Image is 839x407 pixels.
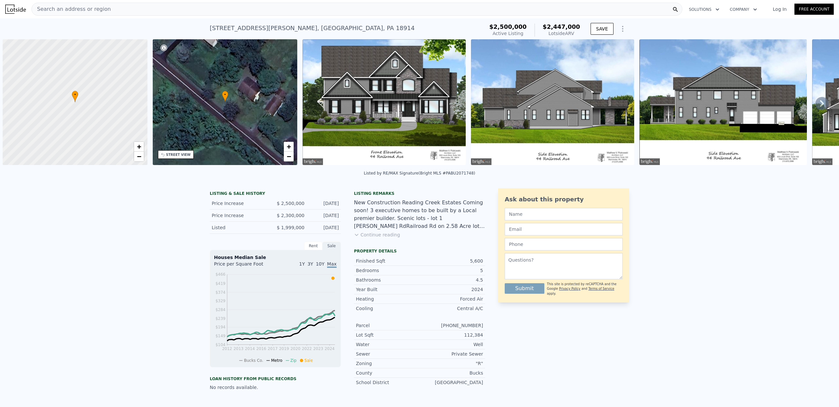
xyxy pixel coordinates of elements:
div: Ask about this property [505,195,623,204]
div: 4.5 [419,277,483,283]
div: Cooling [356,305,419,312]
div: • [72,91,78,102]
div: 5,600 [419,258,483,264]
div: Price Increase [212,212,270,219]
input: Email [505,223,623,235]
span: − [287,152,291,160]
tspan: $239 [215,316,225,321]
span: Search an address or region [32,5,111,13]
tspan: 2019 [279,346,289,351]
div: Bucks [419,370,483,376]
span: $ 2,300,000 [277,213,304,218]
tspan: 2023 [313,346,323,351]
button: Solutions [684,4,725,15]
div: This site is protected by reCAPTCHA and the Google and apply. [547,282,623,296]
button: Submit [505,283,544,294]
div: "R" [419,360,483,367]
div: Sewer [356,351,419,357]
div: 5 [419,267,483,274]
span: 3Y [307,261,313,267]
tspan: $104 [215,342,225,347]
div: New Construction Reading Creek Estates Coming soon! 3 executive homes to be built by a Local prem... [354,199,485,230]
tspan: $149 [215,334,225,338]
a: Zoom in [284,142,294,152]
span: $ 1,999,000 [277,225,304,230]
span: Max [327,261,337,268]
div: Listed by RE/MAX Signature (Bright MLS #PABU2071748) [364,171,475,176]
img: Sale: 150794082 Parcel: 122195277 [639,39,807,165]
tspan: 2024 [324,346,335,351]
tspan: $419 [215,281,225,286]
div: 112,384 [419,332,483,338]
img: Lotside [5,5,26,14]
div: LISTING & SALE HISTORY [210,191,341,197]
a: Free Account [794,4,834,15]
tspan: 2014 [245,346,255,351]
div: [DATE] [310,224,339,231]
span: 10Y [316,261,324,267]
div: Rent [304,242,322,250]
tspan: $194 [215,325,225,329]
a: Privacy Policy [559,287,580,290]
tspan: $374 [215,290,225,295]
div: Lot Sqft [356,332,419,338]
span: + [287,142,291,151]
div: Forced Air [419,296,483,302]
span: 1Y [299,261,305,267]
div: School District [356,379,419,386]
img: Sale: 150794082 Parcel: 122195277 [471,39,634,165]
div: [PHONE_NUMBER] [419,322,483,329]
span: + [137,142,141,151]
tspan: 2013 [233,346,244,351]
div: Listed [212,224,270,231]
tspan: $466 [215,272,225,277]
div: County [356,370,419,376]
div: [DATE] [310,212,339,219]
div: Price per Square Foot [214,261,275,271]
div: Houses Median Sale [214,254,337,261]
div: Well [419,341,483,348]
div: Central A/C [419,305,483,312]
span: $2,500,000 [489,23,527,30]
span: • [222,92,228,98]
div: Zoning [356,360,419,367]
button: Continue reading [354,231,400,238]
div: Year Built [356,286,419,293]
span: $2,447,000 [543,23,580,30]
div: • [222,91,228,102]
input: Phone [505,238,623,250]
tspan: 2016 [256,346,266,351]
button: Show Options [616,22,629,35]
span: Zip [290,358,297,363]
tspan: 2022 [302,346,312,351]
div: Water [356,341,419,348]
span: Bucks Co. [244,358,263,363]
div: Sale [322,242,341,250]
div: No records available. [210,384,341,391]
div: [GEOGRAPHIC_DATA] [419,379,483,386]
button: SAVE [591,23,614,35]
div: 2024 [419,286,483,293]
a: Terms of Service [588,287,614,290]
tspan: $329 [215,299,225,303]
div: Finished Sqft [356,258,419,264]
a: Log In [765,6,794,12]
div: Parcel [356,322,419,329]
span: Sale [304,358,313,363]
tspan: 2012 [222,346,232,351]
a: Zoom out [284,152,294,161]
span: • [72,92,78,98]
div: Heating [356,296,419,302]
tspan: 2020 [290,346,301,351]
div: STREET VIEW [166,152,191,157]
div: Bathrooms [356,277,419,283]
span: Active Listing [493,31,523,36]
tspan: 2017 [268,346,278,351]
div: Property details [354,249,485,254]
div: Bedrooms [356,267,419,274]
span: − [137,152,141,160]
div: Private Sewer [419,351,483,357]
a: Zoom in [134,142,144,152]
a: Zoom out [134,152,144,161]
img: Sale: 150794082 Parcel: 122195277 [302,39,466,165]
